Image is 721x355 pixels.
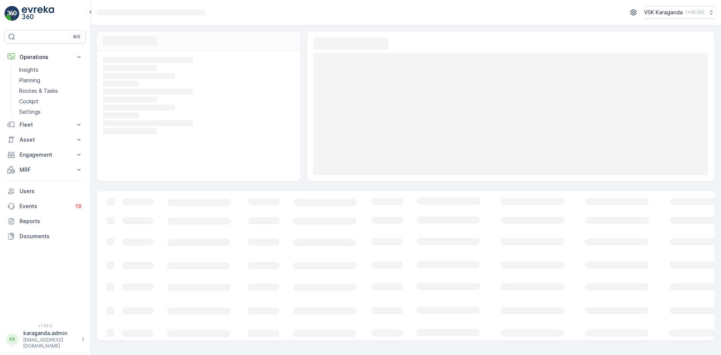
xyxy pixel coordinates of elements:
[5,329,86,349] button: KKkaraganda.admin[EMAIL_ADDRESS][DOMAIN_NAME]
[76,203,81,209] p: 13
[22,6,54,21] img: logo_light-DOdMpM7g.png
[5,229,86,244] a: Documents
[16,96,86,107] a: Cockpit
[20,121,71,128] p: Fleet
[644,6,715,19] button: VSK Karaganda(+05:00)
[644,9,683,16] p: VSK Karaganda
[5,199,86,214] a: Events13
[20,151,71,159] p: Engagement
[5,184,86,199] a: Users
[20,218,83,225] p: Reports
[686,9,704,15] p: ( +05:00 )
[19,87,58,95] p: Routes & Tasks
[5,6,20,21] img: logo
[23,337,77,349] p: [EMAIL_ADDRESS][DOMAIN_NAME]
[19,66,38,74] p: Insights
[16,65,86,75] a: Insights
[16,86,86,96] a: Routes & Tasks
[19,108,41,116] p: Settings
[23,329,77,337] p: karaganda.admin
[19,98,39,105] p: Cockpit
[5,323,86,328] span: v 1.49.3
[16,75,86,86] a: Planning
[20,233,83,240] p: Documents
[20,202,70,210] p: Events
[5,147,86,162] button: Engagement
[5,50,86,65] button: Operations
[20,136,71,144] p: Asset
[6,333,18,345] div: KK
[20,187,83,195] p: Users
[5,162,86,177] button: MRF
[5,214,86,229] a: Reports
[20,166,71,174] p: MRF
[73,34,80,40] p: ⌘B
[20,53,71,61] p: Operations
[5,132,86,147] button: Asset
[5,117,86,132] button: Fleet
[19,77,40,84] p: Planning
[16,107,86,117] a: Settings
